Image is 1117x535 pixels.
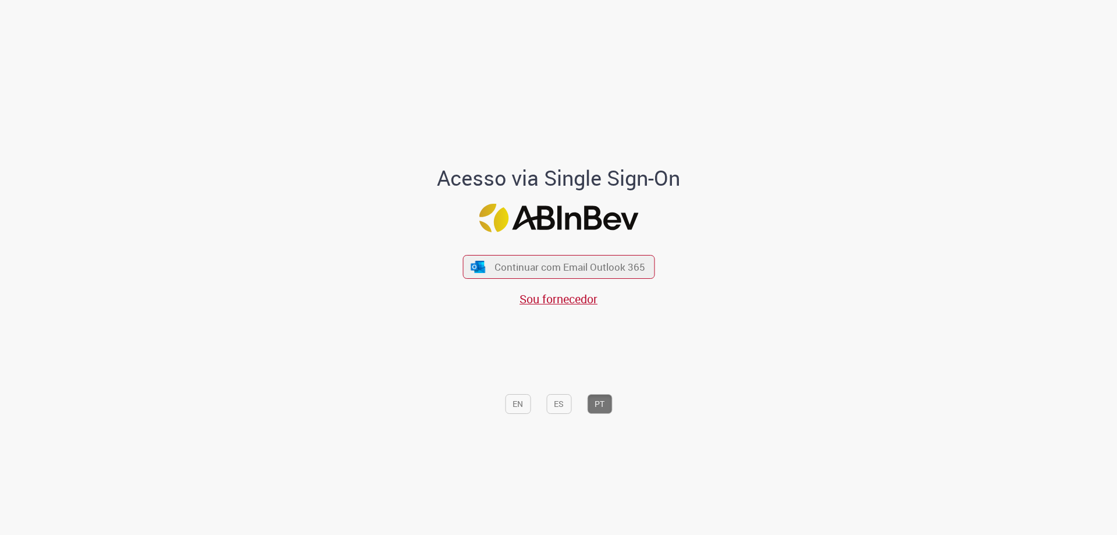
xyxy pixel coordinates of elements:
img: ícone Azure/Microsoft 360 [470,261,486,273]
a: Sou fornecedor [520,291,597,307]
img: Logo ABInBev [479,204,638,232]
span: Continuar com Email Outlook 365 [495,260,645,274]
button: ícone Azure/Microsoft 360 Continuar com Email Outlook 365 [463,255,654,279]
h1: Acesso via Single Sign-On [397,166,720,190]
button: ES [546,394,571,414]
button: PT [587,394,612,414]
button: EN [505,394,531,414]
